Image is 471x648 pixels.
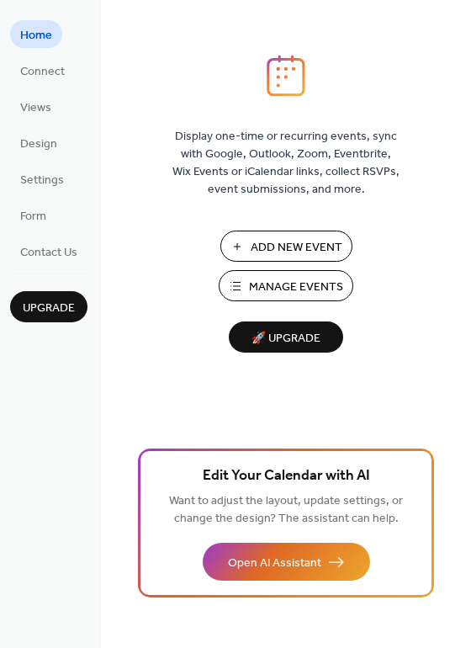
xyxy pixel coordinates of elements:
[20,135,57,153] span: Design
[10,56,75,84] a: Connect
[10,20,62,48] a: Home
[203,543,370,581] button: Open AI Assistant
[10,129,67,157] a: Design
[20,208,46,226] span: Form
[20,63,65,81] span: Connect
[219,270,353,301] button: Manage Events
[10,93,61,120] a: Views
[20,244,77,262] span: Contact Us
[172,128,400,199] span: Display one-time or recurring events, sync with Google, Outlook, Zoom, Eventbrite, Wix Events or ...
[10,291,87,322] button: Upgrade
[20,172,64,189] span: Settings
[229,321,343,353] button: 🚀 Upgrade
[20,99,51,117] span: Views
[267,55,305,97] img: logo_icon.svg
[220,231,352,262] button: Add New Event
[249,279,343,296] span: Manage Events
[10,237,87,265] a: Contact Us
[239,327,333,350] span: 🚀 Upgrade
[228,555,321,572] span: Open AI Assistant
[10,165,74,193] a: Settings
[23,300,75,317] span: Upgrade
[203,465,370,488] span: Edit Your Calendar with AI
[169,490,403,530] span: Want to adjust the layout, update settings, or change the design? The assistant can help.
[251,239,342,257] span: Add New Event
[20,27,52,45] span: Home
[10,201,56,229] a: Form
